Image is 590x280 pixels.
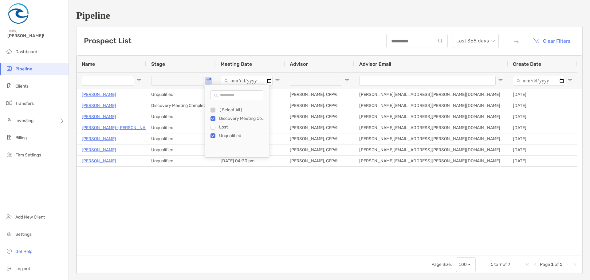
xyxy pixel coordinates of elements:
[359,76,496,86] input: Advisor Email Filter Input
[6,151,13,158] img: firm-settings icon
[15,135,27,140] span: Billing
[508,122,577,133] div: [DATE]
[82,146,116,154] a: [PERSON_NAME]
[7,33,65,38] span: [PERSON_NAME]!
[82,157,116,165] a: [PERSON_NAME]
[82,61,95,67] span: Name
[499,262,502,267] span: 7
[508,89,577,100] div: [DATE]
[6,99,13,107] img: transfers icon
[7,2,29,25] img: Zoe Logo
[285,111,354,122] div: [PERSON_NAME], CFP®
[498,78,503,83] button: Open Filter Menu
[508,133,577,144] div: [DATE]
[354,100,508,111] div: [PERSON_NAME][EMAIL_ADDRESS][PERSON_NAME][DOMAIN_NAME]
[6,65,13,72] img: pipeline icon
[205,106,269,140] div: Filter List
[146,144,216,155] div: Unqualified
[219,107,265,112] div: (Select All)
[555,262,559,267] span: of
[508,262,510,267] span: 7
[290,61,308,67] span: Advisor
[6,82,13,89] img: clients icon
[82,91,116,98] a: [PERSON_NAME]
[84,37,132,45] h3: Prospect List
[456,257,476,272] div: Page Size
[82,113,116,120] p: [PERSON_NAME]
[285,89,354,100] div: [PERSON_NAME], CFP®
[359,61,391,67] span: Advisor Email
[206,78,211,83] button: Open Filter Menu
[15,49,37,54] span: Dashboard
[15,152,41,158] span: Firm Settings
[6,230,13,238] img: settings icon
[219,116,265,121] div: Discovery Meeting Complete
[15,84,29,89] span: Clients
[456,34,495,48] span: Last 365 days
[15,266,30,271] span: Log out
[275,78,280,83] button: Open Filter Menu
[528,34,575,48] button: Clear Filters
[15,118,33,123] span: Investing
[285,122,354,133] div: [PERSON_NAME], CFP®
[354,156,508,166] div: [PERSON_NAME][EMAIL_ADDRESS][PERSON_NAME][DOMAIN_NAME]
[151,61,165,67] span: Stage
[354,111,508,122] div: [PERSON_NAME][EMAIL_ADDRESS][PERSON_NAME][DOMAIN_NAME]
[15,249,32,254] span: Get Help
[508,156,577,166] div: [DATE]
[6,48,13,55] img: dashboard icon
[513,76,565,86] input: Create Date Filter Input
[540,262,550,267] span: Page
[560,262,562,267] span: 1
[146,122,216,133] div: Unqualified
[508,111,577,122] div: [DATE]
[344,78,349,83] button: Open Filter Menu
[6,265,13,272] img: logout icon
[82,135,116,143] p: [PERSON_NAME]
[136,78,141,83] button: Open Filter Menu
[503,262,507,267] span: of
[6,213,13,220] img: add_new_client icon
[6,116,13,124] img: investing icon
[354,144,508,155] div: [PERSON_NAME][EMAIL_ADDRESS][PERSON_NAME][DOMAIN_NAME]
[494,262,498,267] span: to
[490,262,493,267] span: 1
[205,85,269,158] div: Column Filter
[508,144,577,155] div: [DATE]
[6,247,13,255] img: get-help icon
[458,262,467,267] div: 100
[216,156,285,166] div: [DATE] 04:30 pm
[568,78,572,83] button: Open Filter Menu
[15,66,32,72] span: Pipeline
[354,89,508,100] div: [PERSON_NAME][EMAIL_ADDRESS][PERSON_NAME][DOMAIN_NAME]
[146,100,216,111] div: Discovery Meeting Complete
[76,10,583,21] h1: Pipeline
[565,262,570,267] div: Next Page
[82,76,134,86] input: Name Filter Input
[285,144,354,155] div: [PERSON_NAME], CFP®
[146,156,216,166] div: Unqualified
[6,134,13,141] img: billing icon
[572,262,577,267] div: Last Page
[551,262,554,267] span: 1
[354,122,508,133] div: [PERSON_NAME][EMAIL_ADDRESS][PERSON_NAME][DOMAIN_NAME]
[146,89,216,100] div: Unqualified
[15,232,32,237] span: Settings
[146,133,216,144] div: Unqualified
[146,111,216,122] div: Unqualified
[219,133,265,138] div: Unqualified
[285,133,354,144] div: [PERSON_NAME], CFP®
[221,76,273,86] input: Meeting Date Filter Input
[513,61,541,67] span: Create Date
[285,100,354,111] div: [PERSON_NAME], CFP®
[354,133,508,144] div: [PERSON_NAME][EMAIL_ADDRESS][PERSON_NAME][DOMAIN_NAME]
[285,156,354,166] div: [PERSON_NAME], CFP®
[221,61,252,67] span: Meeting Date
[508,100,577,111] div: [DATE]
[525,262,530,267] div: First Page
[82,124,153,132] a: [PERSON_NAME]-[PERSON_NAME]
[82,102,116,109] a: [PERSON_NAME]
[219,124,265,130] div: Lost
